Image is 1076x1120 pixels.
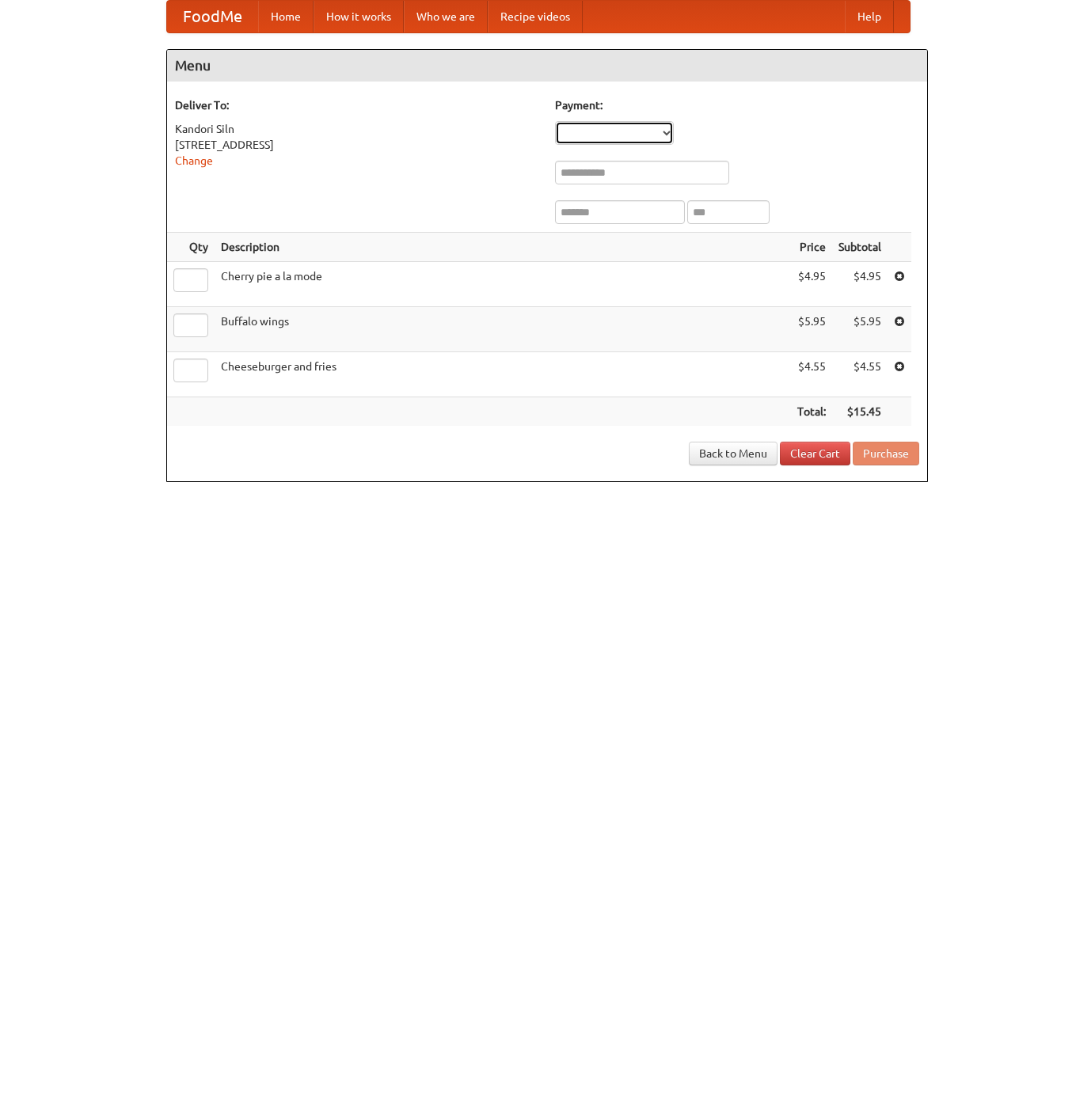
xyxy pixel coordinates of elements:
th: $15.45 [832,397,888,427]
td: $4.95 [791,262,832,307]
th: Subtotal [832,233,888,262]
td: $5.95 [791,307,832,352]
td: Buffalo wings [215,307,791,352]
th: Qty [167,233,215,262]
div: Kandori Siln [175,121,539,137]
a: Recipe videos [488,1,583,32]
td: $5.95 [832,307,888,352]
button: Purchase [853,442,919,465]
h4: Menu [167,50,927,82]
td: $4.55 [832,352,888,397]
td: Cheeseburger and fries [215,352,791,397]
h5: Deliver To: [175,97,539,113]
a: Change [175,154,213,167]
a: Back to Menu [689,442,778,465]
a: Home [258,1,314,32]
th: Description [215,233,791,262]
td: $4.55 [791,352,832,397]
a: Who we are [404,1,488,32]
a: Clear Cart [780,442,850,465]
a: Help [845,1,894,32]
td: $4.95 [832,262,888,307]
td: Cherry pie a la mode [215,262,791,307]
a: FoodMe [167,1,258,32]
th: Total: [791,397,832,427]
div: [STREET_ADDRESS] [175,137,539,153]
a: How it works [314,1,404,32]
th: Price [791,233,832,262]
h5: Payment: [555,97,919,113]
